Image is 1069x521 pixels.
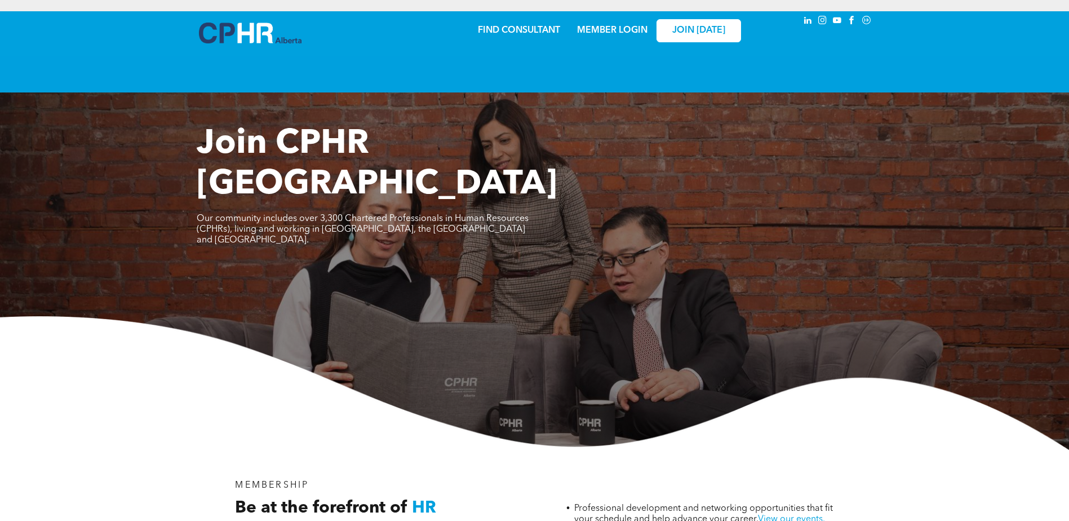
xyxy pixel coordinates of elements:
[657,19,741,42] a: JOIN [DATE]
[672,25,725,36] span: JOIN [DATE]
[412,500,436,516] span: HR
[478,26,560,35] a: FIND CONSULTANT
[235,500,407,516] span: Be at the forefront of
[817,14,829,29] a: instagram
[860,14,873,29] a: Social network
[235,481,309,490] span: MEMBERSHIP
[197,214,529,245] span: Our community includes over 3,300 Chartered Professionals in Human Resources (CPHRs), living and ...
[846,14,858,29] a: facebook
[197,127,557,202] span: Join CPHR [GEOGRAPHIC_DATA]
[802,14,814,29] a: linkedin
[577,26,647,35] a: MEMBER LOGIN
[831,14,844,29] a: youtube
[199,23,301,43] img: A blue and white logo for cp alberta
